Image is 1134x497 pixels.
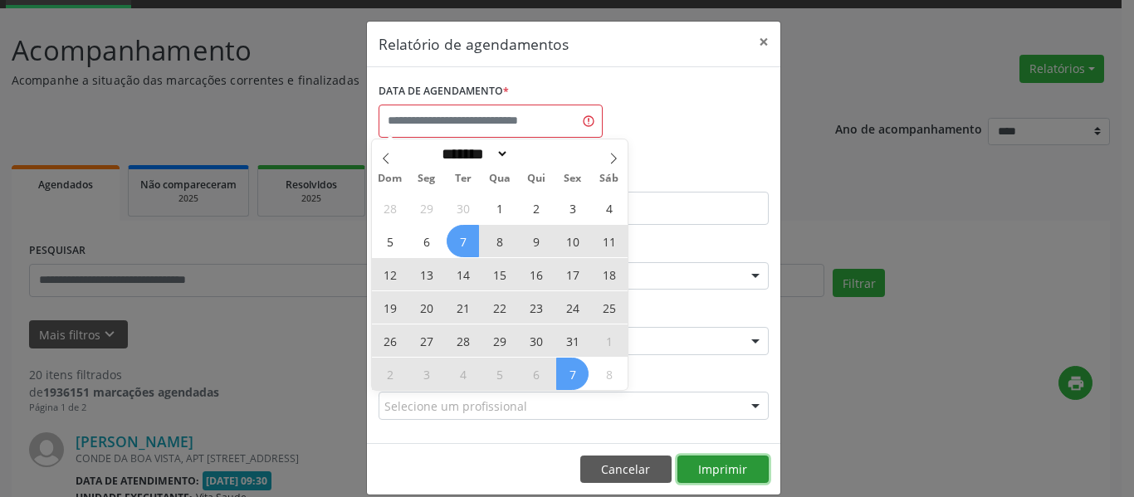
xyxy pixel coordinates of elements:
label: DATA DE AGENDAMENTO [379,79,509,105]
label: ATÉ [578,166,769,192]
span: Outubro 7, 2025 [447,225,479,257]
span: Outubro 15, 2025 [483,258,516,290]
span: Outubro 2, 2025 [520,192,552,224]
span: Novembro 2, 2025 [374,358,406,390]
span: Outubro 1, 2025 [483,192,516,224]
span: Outubro 29, 2025 [483,324,516,357]
span: Outubro 8, 2025 [483,225,516,257]
span: Qua [481,173,518,184]
span: Outubro 30, 2025 [520,324,552,357]
span: Sex [555,173,591,184]
span: Setembro 28, 2025 [374,192,406,224]
span: Outubro 21, 2025 [447,291,479,324]
button: Imprimir [677,456,769,484]
span: Setembro 30, 2025 [447,192,479,224]
span: Outubro 31, 2025 [556,324,589,357]
span: Outubro 13, 2025 [410,258,442,290]
span: Novembro 8, 2025 [593,358,625,390]
button: Cancelar [580,456,672,484]
span: Outubro 5, 2025 [374,225,406,257]
span: Outubro 17, 2025 [556,258,589,290]
span: Novembro 6, 2025 [520,358,552,390]
span: Outubro 9, 2025 [520,225,552,257]
span: Sáb [591,173,628,184]
span: Selecione um profissional [384,397,527,415]
span: Novembro 7, 2025 [556,358,589,390]
span: Outubro 16, 2025 [520,258,552,290]
span: Outubro 3, 2025 [556,192,589,224]
button: Close [747,22,780,62]
span: Outubro 24, 2025 [556,291,589,324]
span: Outubro 18, 2025 [593,258,625,290]
span: Outubro 25, 2025 [593,291,625,324]
select: Month [436,145,509,163]
span: Outubro 12, 2025 [374,258,406,290]
h5: Relatório de agendamentos [379,33,569,55]
span: Seg [408,173,445,184]
span: Outubro 22, 2025 [483,291,516,324]
span: Novembro 1, 2025 [593,324,625,357]
span: Outubro 28, 2025 [447,324,479,357]
span: Novembro 5, 2025 [483,358,516,390]
span: Outubro 4, 2025 [593,192,625,224]
span: Outubro 27, 2025 [410,324,442,357]
span: Outubro 23, 2025 [520,291,552,324]
span: Novembro 4, 2025 [447,358,479,390]
span: Outubro 14, 2025 [447,258,479,290]
span: Outubro 11, 2025 [593,225,625,257]
span: Outubro 6, 2025 [410,225,442,257]
span: Setembro 29, 2025 [410,192,442,224]
span: Outubro 26, 2025 [374,324,406,357]
span: Novembro 3, 2025 [410,358,442,390]
span: Outubro 10, 2025 [556,225,589,257]
input: Year [509,145,564,163]
span: Outubro 19, 2025 [374,291,406,324]
span: Outubro 20, 2025 [410,291,442,324]
span: Qui [518,173,555,184]
span: Dom [372,173,408,184]
span: Ter [445,173,481,184]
